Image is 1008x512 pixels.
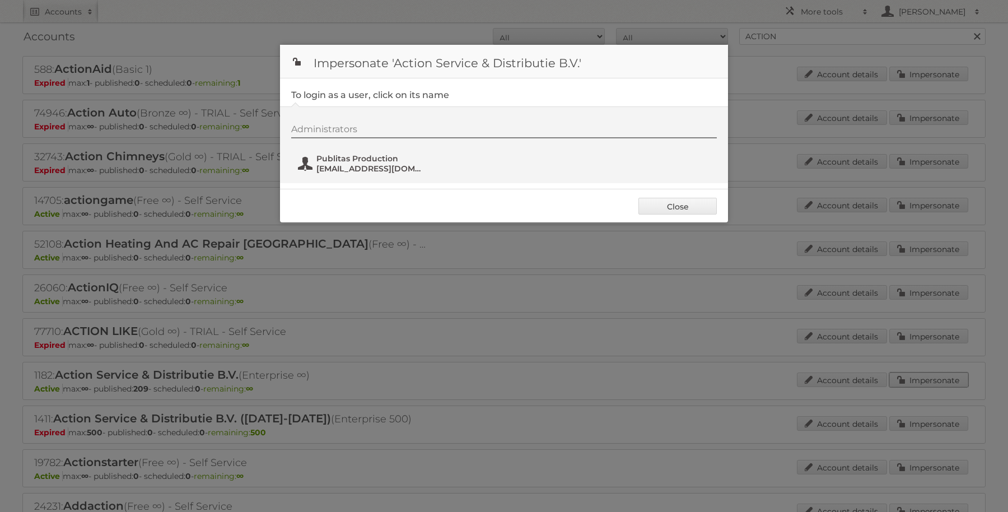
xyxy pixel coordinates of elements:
h1: Impersonate 'Action Service & Distributie B.V.' [280,45,728,78]
legend: To login as a user, click on its name [291,90,449,100]
a: Close [638,198,717,215]
button: Publitas Production [EMAIL_ADDRESS][DOMAIN_NAME] [297,152,428,175]
div: Administrators [291,124,717,138]
span: Publitas Production [316,153,425,164]
span: [EMAIL_ADDRESS][DOMAIN_NAME] [316,164,425,174]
